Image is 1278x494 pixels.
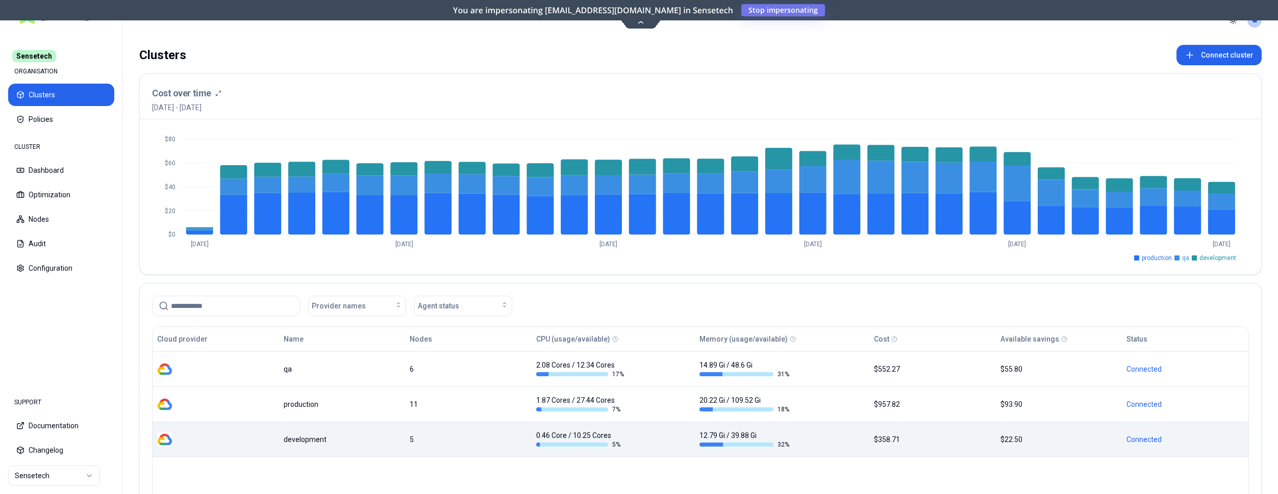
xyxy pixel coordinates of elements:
div: CLUSTER [8,137,114,157]
button: Changelog [8,439,114,461]
div: 5 % [536,440,626,449]
button: Connect cluster [1176,45,1262,65]
div: 14.89 Gi / 48.6 Gi [699,360,789,378]
div: Connected [1126,434,1244,445]
div: 12.79 Gi / 39.88 Gi [699,430,789,449]
div: Clusters [139,45,186,65]
button: Dashboard [8,159,114,181]
div: 32 % [699,440,789,449]
tspan: [DATE] [191,241,209,248]
button: CPU (usage/available) [536,329,610,349]
img: gcp [157,432,172,447]
tspan: $80 [165,136,176,143]
button: Nodes [410,329,432,349]
button: Nodes [8,208,114,230]
tspan: [DATE] [395,241,413,248]
div: $957.82 [874,399,991,409]
div: Connected [1126,364,1244,374]
span: [DATE] - [DATE] [152,102,221,113]
button: Configuration [8,257,114,279]
span: Provider names [312,301,366,311]
div: 20.22 Gi / 109.52 Gi [699,395,789,413]
div: Connected [1126,399,1244,409]
tspan: [DATE] [599,241,617,248]
div: $552.27 [874,364,991,374]
div: $22.50 [1000,434,1118,445]
tspan: [DATE] [804,241,822,248]
div: 6 [410,364,527,374]
button: Provider names [308,296,406,316]
div: 11 [410,399,527,409]
img: gcp [157,361,172,377]
div: 0.46 Core / 10.25 Cores [536,430,626,449]
div: development [284,434,401,445]
div: 18 % [699,405,789,413]
div: 1.87 Cores / 27.44 Cores [536,395,626,413]
tspan: $60 [165,160,176,167]
tspan: [DATE] [1213,241,1231,248]
tspan: [DATE] [1008,241,1026,248]
div: Status [1126,334,1147,344]
div: 7 % [536,405,626,413]
div: SUPPORT [8,392,114,412]
button: Optimization [8,184,114,206]
button: Cloud provider [157,329,208,349]
button: Clusters [8,84,114,106]
div: 17 % [536,370,626,378]
button: Audit [8,232,114,255]
tspan: $20 [165,207,176,215]
span: production [1142,254,1172,262]
div: qa [284,364,401,374]
button: Available savings [1000,329,1059,349]
img: gcp [157,397,172,412]
div: $55.80 [1000,364,1118,374]
div: production [284,399,401,409]
button: Memory (usage/available) [699,329,788,349]
tspan: $0 [168,231,176,238]
button: Documentation [8,414,114,437]
tspan: $40 [165,184,176,191]
button: Policies [8,108,114,131]
h3: Cost over time [152,86,211,100]
span: qa [1182,254,1189,262]
button: Name [284,329,304,349]
span: Sensetech [12,50,56,62]
div: $93.90 [1000,399,1118,409]
span: development [1199,254,1236,262]
button: Cost [874,329,889,349]
div: 5 [410,434,527,445]
div: ORGANISATION [8,61,114,82]
span: Agent status [418,301,459,311]
div: 2.08 Cores / 12.34 Cores [536,360,626,378]
div: 31 % [699,370,789,378]
button: Agent status [414,296,512,316]
div: $358.71 [874,434,991,445]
